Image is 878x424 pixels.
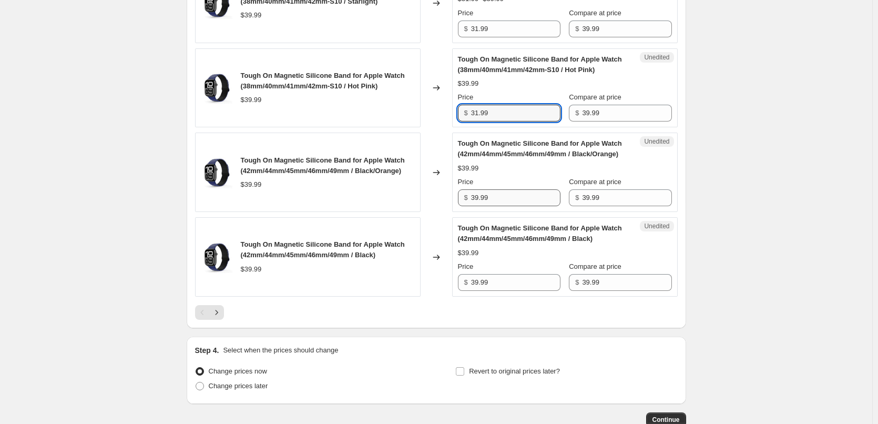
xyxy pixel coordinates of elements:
[201,72,232,104] img: ToughOnMagneticSiliconeBandforAppleWatch_2_80x.jpg
[644,137,669,146] span: Unedited
[241,180,262,188] span: $39.99
[652,416,680,424] span: Continue
[209,367,267,375] span: Change prices now
[241,156,405,175] span: Tough On Magnetic Silicone Band for Apple Watch (42mm/44mm/45mm/46mm/49mm / Black/Orange)
[241,11,262,19] span: $39.99
[201,241,232,273] img: ToughOnMagneticSiliconeBandforAppleWatch_2_80x.jpg
[458,178,474,186] span: Price
[458,93,474,101] span: Price
[209,305,224,320] button: Next
[575,278,579,286] span: $
[241,240,405,259] span: Tough On Magnetic Silicone Band for Apple Watch (42mm/44mm/45mm/46mm/49mm / Black)
[644,53,669,62] span: Unedited
[569,178,621,186] span: Compare at price
[195,305,224,320] nav: Pagination
[575,194,579,201] span: $
[209,382,268,390] span: Change prices later
[458,139,622,158] span: Tough On Magnetic Silicone Band for Apple Watch (42mm/44mm/45mm/46mm/49mm / Black/Orange)
[464,194,468,201] span: $
[195,345,219,356] h2: Step 4.
[458,79,479,87] span: $39.99
[569,263,621,270] span: Compare at price
[469,367,560,375] span: Revert to original prices later?
[241,265,262,273] span: $39.99
[223,345,338,356] p: Select when the prices should change
[464,278,468,286] span: $
[458,164,479,172] span: $39.99
[644,222,669,230] span: Unedited
[458,9,474,17] span: Price
[458,55,622,74] span: Tough On Magnetic Silicone Band for Apple Watch (38mm/40mm/41mm/42mm-S10 / Hot Pink)
[458,249,479,257] span: $39.99
[575,109,579,117] span: $
[569,9,621,17] span: Compare at price
[201,157,232,188] img: ToughOnMagneticSiliconeBandforAppleWatch_2_80x.jpg
[241,96,262,104] span: $39.99
[464,109,468,117] span: $
[241,72,405,90] span: Tough On Magnetic Silicone Band for Apple Watch (38mm/40mm/41mm/42mm-S10 / Hot Pink)
[569,93,621,101] span: Compare at price
[458,224,622,243] span: Tough On Magnetic Silicone Band for Apple Watch (42mm/44mm/45mm/46mm/49mm / Black)
[458,263,474,270] span: Price
[575,25,579,33] span: $
[464,25,468,33] span: $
